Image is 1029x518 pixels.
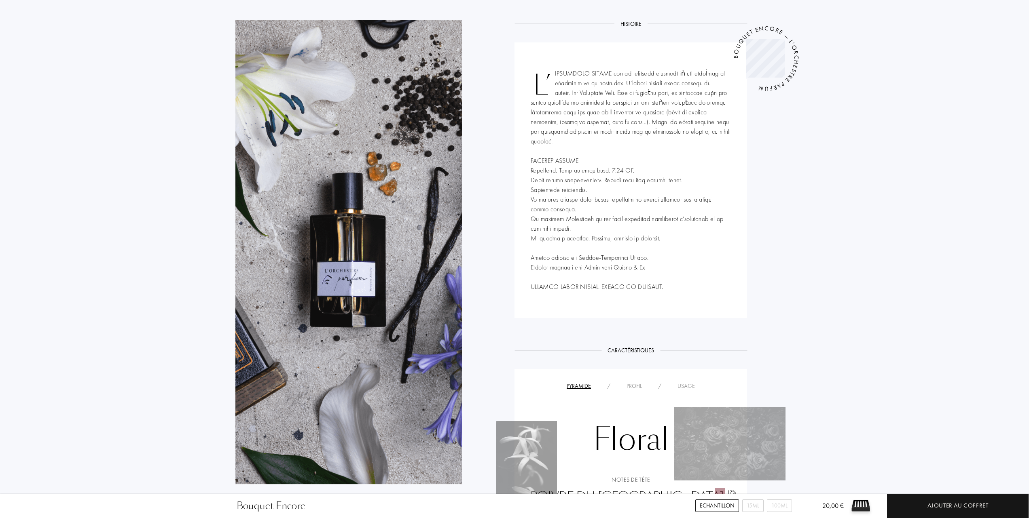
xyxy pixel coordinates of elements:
div: 20,00 € [809,501,844,518]
div: Ajouter au coffret [927,501,989,510]
div: Pyramide [559,382,599,390]
div: Floral [521,417,741,465]
img: 5DOXKHWP8UOQS_1.png [674,407,786,480]
div: Bouquet Encore [237,499,305,513]
div: 15mL [742,499,764,512]
div: Profil [618,382,650,390]
img: 5DOXKHWP8UOQS_2.png [496,421,557,512]
div: L’IPSUMDOLO SITAME con adi elitsedd eiusmodt iǹ utl etdol̀mag al eńadminim ve qu nostrudex. U’l... [514,42,747,318]
div: Echantillon [695,499,739,512]
div: 17 % [727,489,736,496]
div: / [599,382,618,390]
div: Notes de tête [521,476,741,484]
div: 100mL [767,499,792,512]
img: sample box sommelier du parfum [849,494,873,518]
div: Usage [669,382,703,390]
div: / [650,382,669,390]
